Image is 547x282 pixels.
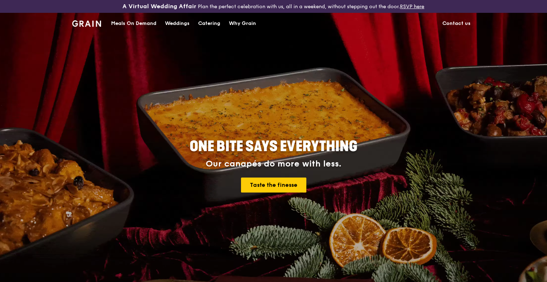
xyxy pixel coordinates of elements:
[190,138,357,155] span: ONE BITE SAYS EVERYTHING
[241,178,306,193] a: Taste the finesse
[72,20,101,27] img: Grain
[229,13,256,34] div: Why Grain
[225,13,260,34] a: Why Grain
[161,13,194,34] a: Weddings
[194,13,225,34] a: Catering
[438,13,475,34] a: Contact us
[400,4,424,10] a: RSVP here
[122,3,196,10] h3: A Virtual Wedding Affair
[198,13,220,34] div: Catering
[111,13,156,34] div: Meals On Demand
[72,12,101,34] a: GrainGrain
[165,13,190,34] div: Weddings
[145,159,402,169] div: Our canapés do more with less.
[91,3,456,10] div: Plan the perfect celebration with us, all in a weekend, without stepping out the door.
